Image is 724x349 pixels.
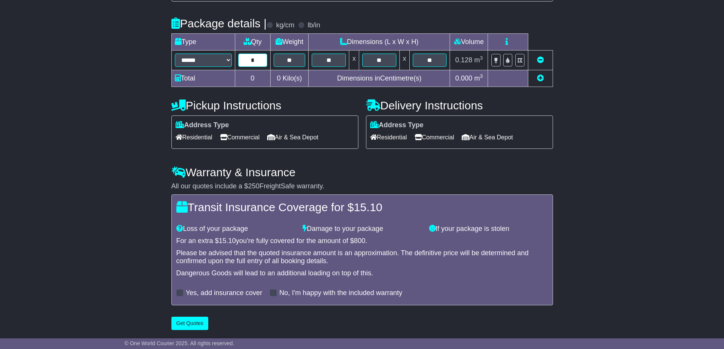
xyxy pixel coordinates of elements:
[176,269,548,278] div: Dangerous Goods will lead to an additional loading on top of this.
[235,34,270,51] td: Qty
[450,34,488,51] td: Volume
[309,34,450,51] td: Dimensions (L x W x H)
[455,56,472,64] span: 0.128
[415,131,454,143] span: Commercial
[480,55,483,61] sup: 3
[537,56,544,64] a: Remove this item
[270,34,309,51] td: Weight
[480,73,483,79] sup: 3
[267,131,318,143] span: Air & Sea Depot
[307,21,320,30] label: lb/in
[276,21,294,30] label: kg/cm
[220,131,260,143] span: Commercial
[171,99,358,112] h4: Pickup Instructions
[171,317,209,330] button: Get Quotes
[399,51,409,70] td: x
[171,34,235,51] td: Type
[309,70,450,87] td: Dimensions in Centimetre(s)
[370,121,424,129] label: Address Type
[248,182,260,190] span: 250
[537,74,544,82] a: Add new item
[176,131,212,143] span: Residential
[474,74,483,82] span: m
[299,225,425,233] div: Damage to your package
[354,237,365,245] span: 800
[474,56,483,64] span: m
[176,237,548,245] div: For an extra $ you're fully covered for the amount of $ .
[354,201,382,213] span: 15.10
[171,182,553,191] div: All our quotes include a $ FreightSafe warranty.
[171,166,553,178] h4: Warranty & Insurance
[425,225,552,233] div: If your package is stolen
[235,70,270,87] td: 0
[349,51,359,70] td: x
[125,340,234,346] span: © One World Courier 2025. All rights reserved.
[186,289,262,297] label: Yes, add insurance cover
[176,201,548,213] h4: Transit Insurance Coverage for $
[171,17,267,30] h4: Package details |
[279,289,402,297] label: No, I'm happy with the included warranty
[171,70,235,87] td: Total
[462,131,513,143] span: Air & Sea Depot
[270,70,309,87] td: Kilo(s)
[176,249,548,265] div: Please be advised that the quoted insurance amount is an approximation. The definitive price will...
[219,237,236,245] span: 15.10
[176,121,229,129] label: Address Type
[370,131,407,143] span: Residential
[455,74,472,82] span: 0.000
[277,74,280,82] span: 0
[173,225,299,233] div: Loss of your package
[366,99,553,112] h4: Delivery Instructions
